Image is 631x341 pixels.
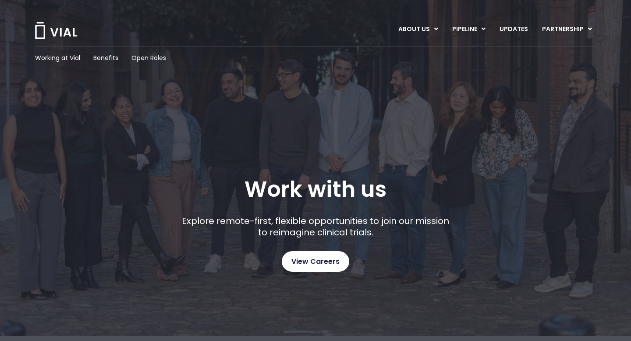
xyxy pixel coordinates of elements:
[34,22,78,39] img: Vial Logo
[391,22,445,37] a: ABOUT USMenu Toggle
[35,53,80,63] a: Working at Vial
[445,22,492,37] a: PIPELINEMenu Toggle
[93,53,118,63] a: Benefits
[282,251,349,272] a: View Careers
[245,177,386,202] h1: Work with us
[535,22,599,37] a: PARTNERSHIPMenu Toggle
[291,256,340,267] span: View Careers
[493,22,535,37] a: UPDATES
[179,215,453,238] p: Explore remote-first, flexible opportunities to join our mission to reimagine clinical trials.
[131,53,166,63] a: Open Roles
